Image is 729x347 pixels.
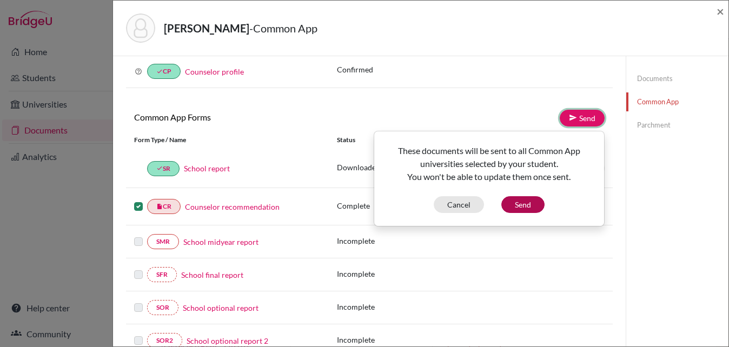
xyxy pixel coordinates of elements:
[374,131,605,226] div: Send
[181,269,243,281] a: School final report
[249,22,317,35] span: - Common App
[147,300,178,315] a: SOR
[337,64,605,75] p: Confirmed
[183,302,259,313] a: School optional report
[156,203,163,210] i: insert_drive_file
[626,92,728,111] a: Common App
[337,135,448,145] div: Status
[337,162,448,173] p: Downloaded on [DATE]
[126,112,369,122] h6: Common App Forms
[147,267,177,282] a: SFR
[185,67,244,76] a: Counselor profile
[184,163,230,174] a: School report
[185,201,280,212] a: Counselor recommendation
[156,165,163,171] i: done
[337,200,448,211] p: Complete
[337,268,448,279] p: Incomplete
[164,22,249,35] strong: [PERSON_NAME]
[147,199,181,214] a: insert_drive_fileCR
[626,116,728,135] a: Parchment
[501,196,545,213] button: Send
[156,68,163,75] i: done
[147,234,179,249] a: SMR
[337,334,448,345] p: Incomplete
[626,69,728,88] a: Documents
[337,301,448,312] p: Incomplete
[717,5,724,18] button: Close
[183,236,259,248] a: School midyear report
[337,235,448,246] p: Incomplete
[434,196,484,213] button: Cancel
[717,3,724,19] span: ×
[187,335,268,346] a: School optional report 2
[383,144,595,183] p: These documents will be sent to all Common App universities selected by your student. You won't b...
[147,64,181,79] a: doneCP
[560,110,605,126] a: Send
[126,135,329,145] div: Form Type / Name
[147,161,180,176] a: doneSR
